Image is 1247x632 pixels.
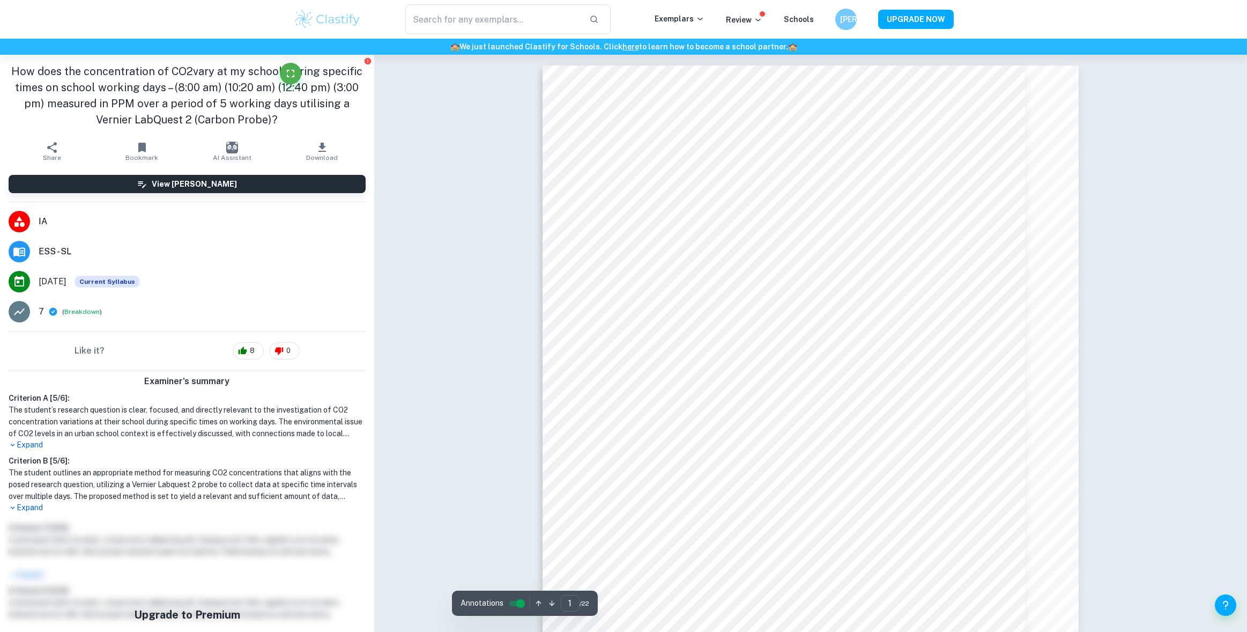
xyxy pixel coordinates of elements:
p: Expand [9,439,366,451]
span: 🏫 [450,42,459,51]
p: Review [726,14,762,26]
span: ESS - SL [39,245,366,258]
button: Bookmark [97,136,187,166]
span: Annotations [461,598,503,609]
button: Breakdown [64,307,100,317]
div: 0 [269,342,300,359]
p: 7 [39,305,44,318]
h6: Like it? [75,344,105,357]
p: Exemplars [655,13,704,25]
h1: How does the concentration of CO2vary at my school, during specific times on school working days ... [9,63,366,128]
button: Help and Feedback [1215,594,1236,616]
span: 🏫 [788,42,797,51]
h6: View [PERSON_NAME] [152,178,237,190]
span: / 22 [580,599,589,608]
h5: Upgrade to Premium [113,607,262,623]
img: AI Assistant [226,142,238,153]
span: Download [306,154,338,161]
button: UPGRADE NOW [878,10,954,29]
span: Share [43,154,61,161]
div: 8 [233,342,264,359]
button: View [PERSON_NAME] [9,175,366,193]
span: 8 [244,346,261,356]
p: Expand [9,502,366,513]
h6: Criterion B [ 5 / 6 ]: [9,455,366,467]
span: Current Syllabus [75,276,139,288]
h1: The student outlines an appropriate method for measuring CO2 concentrations that aligns with the ... [9,467,366,502]
h6: Criterion A [ 5 / 6 ]: [9,392,366,404]
button: [PERSON_NAME] [835,9,857,30]
button: Fullscreen [280,63,301,84]
a: here [622,42,639,51]
img: Clastify logo [293,9,361,30]
h6: [PERSON_NAME] [840,13,852,25]
span: [DATE] [39,275,66,288]
span: IA [39,215,366,228]
h6: Examiner's summary [4,375,370,388]
h6: We just launched Clastify for Schools. Click to learn how to become a school partner. [2,41,1245,53]
button: AI Assistant [187,136,277,166]
button: Share [7,136,97,166]
h1: The student’s research question is clear, focused, and directly relevant to the investigation of ... [9,404,366,439]
button: Report issue [364,57,372,65]
span: 0 [280,346,296,356]
span: Bookmark [125,154,158,161]
div: This exemplar is based on the current syllabus. Feel free to refer to it for inspiration/ideas wh... [75,276,139,288]
span: AI Assistant [213,154,251,161]
span: ( ) [62,307,102,317]
a: Schools [784,15,814,24]
input: Search for any exemplars... [405,4,581,34]
button: Download [277,136,367,166]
